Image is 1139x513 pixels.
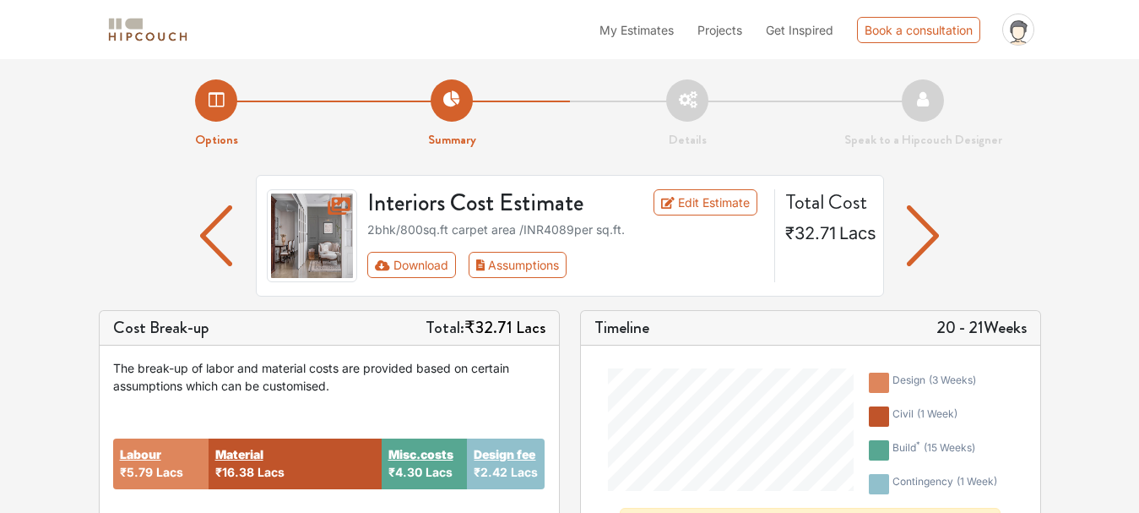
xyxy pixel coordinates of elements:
[357,189,635,218] h3: Interiors Cost Estimate
[388,465,422,479] span: ₹4.30
[367,252,764,278] div: Toolbar with button groups
[907,205,940,266] img: arrow left
[892,407,957,427] div: civil
[917,407,957,420] span: ( 1 week )
[892,440,975,461] div: build
[388,445,453,463] button: Misc.costs
[936,318,1027,338] h5: 20 - 21 Weeks
[106,15,190,45] img: logo-horizontal.svg
[474,465,507,479] span: ₹2.42
[120,445,161,463] button: Labour
[929,374,976,386] span: ( 3 weeks )
[200,205,233,266] img: arrow left
[258,465,285,479] span: Lacs
[106,11,190,49] span: logo-horizontal.svg
[697,23,742,37] span: Projects
[156,465,183,479] span: Lacs
[367,252,580,278] div: First group
[464,315,513,340] span: ₹32.71
[892,474,997,494] div: contingency
[924,441,975,454] span: ( 15 weeks )
[594,318,649,338] h5: Timeline
[113,318,209,338] h5: Cost Break-up
[654,189,757,216] a: Edit Estimate
[426,465,453,479] span: Lacs
[195,130,238,149] strong: Options
[669,130,707,149] strong: Details
[215,465,254,479] span: ₹16.38
[120,465,153,479] span: ₹5.79
[957,475,997,488] span: ( 1 week )
[267,189,358,282] img: gallery
[892,373,976,393] div: design
[766,23,833,37] span: Get Inspired
[113,359,545,395] div: The break-up of labor and material costs are provided based on certain assumptions which can be c...
[367,252,456,278] button: Download
[516,315,545,340] span: Lacs
[785,189,870,214] h4: Total Cost
[857,17,980,43] div: Book a consultation
[428,130,476,149] strong: Summary
[215,445,263,463] button: Material
[511,465,538,479] span: Lacs
[839,223,876,243] span: Lacs
[599,23,674,37] span: My Estimates
[469,252,567,278] button: Assumptions
[426,318,545,338] h5: Total:
[785,223,836,243] span: ₹32.71
[367,221,764,238] div: 2bhk / 800 sq.ft carpet area /INR 4089 per sq.ft.
[474,445,535,463] button: Design fee
[844,130,1002,149] strong: Speak to a Hipcouch Designer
